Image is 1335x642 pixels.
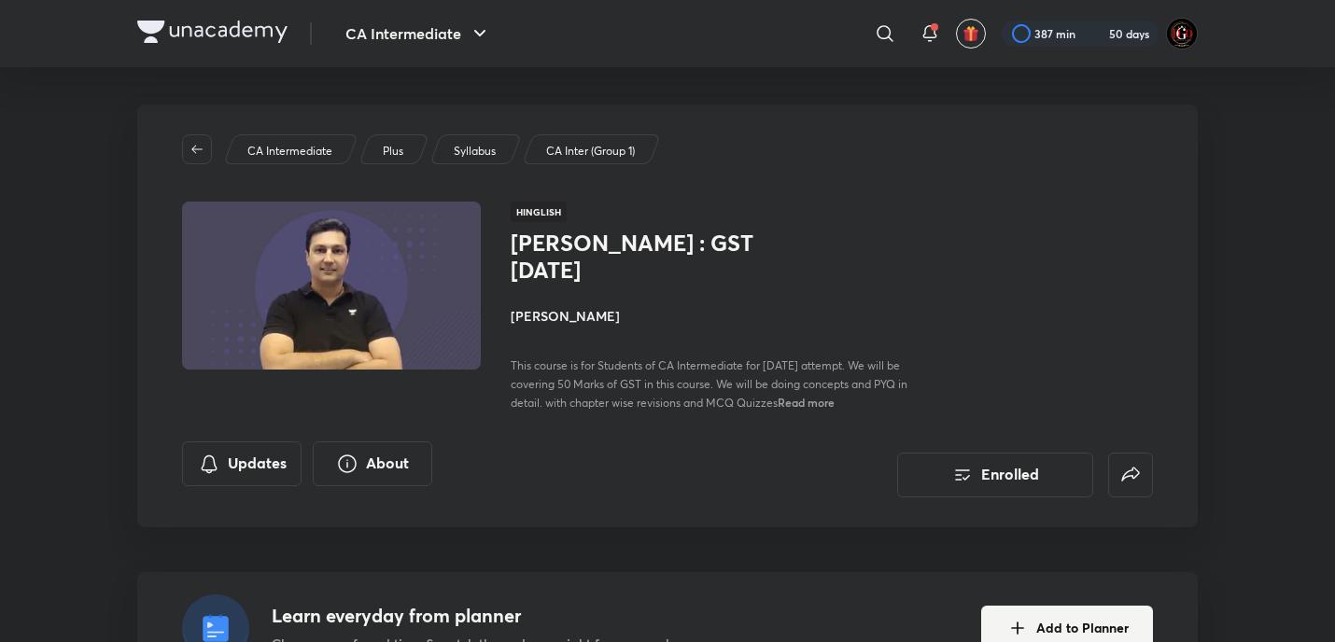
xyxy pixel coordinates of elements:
[897,453,1093,497] button: Enrolled
[137,21,288,43] img: Company Logo
[963,25,979,42] img: avatar
[1087,24,1105,43] img: streak
[451,143,499,160] a: Syllabus
[247,143,332,160] p: CA Intermediate
[511,230,816,284] h1: [PERSON_NAME] : GST [DATE]
[543,143,639,160] a: CA Inter (Group 1)
[179,200,484,371] img: Thumbnail
[313,441,432,486] button: About
[1166,18,1198,49] img: DGD°MrBEAN
[511,202,567,222] span: Hinglish
[546,143,635,160] p: CA Inter (Group 1)
[956,19,986,49] button: avatar
[778,395,835,410] span: Read more
[182,441,302,486] button: Updates
[272,602,705,630] h4: Learn everyday from planner
[245,143,336,160] a: CA Intermediate
[334,15,502,52] button: CA Intermediate
[137,21,288,48] a: Company Logo
[1108,453,1153,497] button: false
[454,143,496,160] p: Syllabus
[383,143,403,160] p: Plus
[511,306,929,326] h4: [PERSON_NAME]
[380,143,407,160] a: Plus
[511,358,907,410] span: This course is for Students of CA Intermediate for [DATE] attempt. We will be covering 50 Marks o...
